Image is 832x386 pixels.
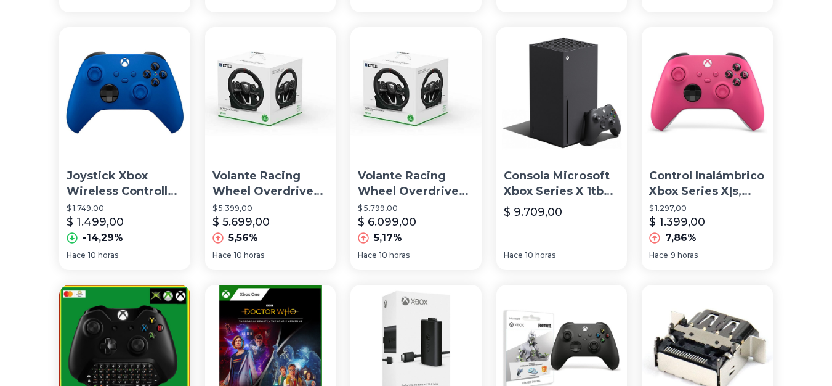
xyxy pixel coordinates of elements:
span: Hace [67,250,86,260]
span: Hace [649,250,668,260]
p: 5,56% [228,231,258,245]
a: Consola Microsoft Xbox Series X 1tb Ssd 4k 120hz Disco NegroConsola Microsoft Xbox Series X 1tb S... [496,27,628,270]
p: $ 5.699,00 [212,213,270,231]
p: $ 1.749,00 [67,203,183,213]
p: $ 5.799,00 [358,203,474,213]
span: Hace [504,250,523,260]
img: Joystick Xbox Wireless Controller Azul Series S X Xbox One Color Azul Marino [59,27,190,158]
p: 5,17% [374,231,402,245]
p: $ 1.297,00 [649,203,765,213]
img: Volante Racing Wheel Overdrive Hori Xbox Series X S Nuevo [205,27,336,158]
span: 10 horas [379,250,410,260]
span: 9 horas [671,250,698,260]
span: 10 horas [234,250,264,260]
p: $ 6.099,00 [358,213,416,231]
p: $ 5.399,00 [212,203,329,213]
p: Joystick Xbox Wireless Controller Azul Series S X Xbox One Color Azul Marino [67,168,183,199]
a: Volante Racing Wheel Overdrive Hori Xbox Series X OriginalVolante Racing Wheel Overdrive Hori Xbo... [350,27,482,270]
img: Control Inalámbrico Xbox Series X|s, Xbox One Deep Pink [642,27,773,158]
p: $ 9.709,00 [504,203,562,221]
p: $ 1.499,00 [67,213,124,231]
p: -14,29% [83,231,123,245]
p: Volante Racing Wheel Overdrive Hori Xbox Series X Original [358,168,474,199]
span: Hace [212,250,232,260]
img: Consola Microsoft Xbox Series X 1tb Ssd 4k 120hz Disco Negro [496,27,628,158]
a: Joystick Xbox Wireless Controller Azul Series S X Xbox One Color Azul MarinoJoystick Xbox Wireles... [59,27,190,270]
span: 10 horas [525,250,555,260]
p: 7,86% [665,231,697,245]
a: Control Inalámbrico Xbox Series X|s, Xbox One Deep Pink Control Inalámbrico Xbox Series X|s, Xbox... [642,27,773,270]
span: Hace [358,250,377,260]
p: $ 1.399,00 [649,213,705,231]
span: 10 horas [88,250,118,260]
img: Volante Racing Wheel Overdrive Hori Xbox Series X Original [350,27,482,158]
p: Volante Racing Wheel Overdrive Hori Xbox Series X S Nuevo [212,168,329,199]
a: Volante Racing Wheel Overdrive Hori Xbox Series X S NuevoVolante Racing Wheel Overdrive Hori Xbox... [205,27,336,270]
p: Control Inalámbrico Xbox Series X|s, Xbox One Deep Pink [649,168,765,199]
p: Consola Microsoft Xbox Series X 1tb Ssd 4k 120hz Disco Negro [504,168,620,199]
